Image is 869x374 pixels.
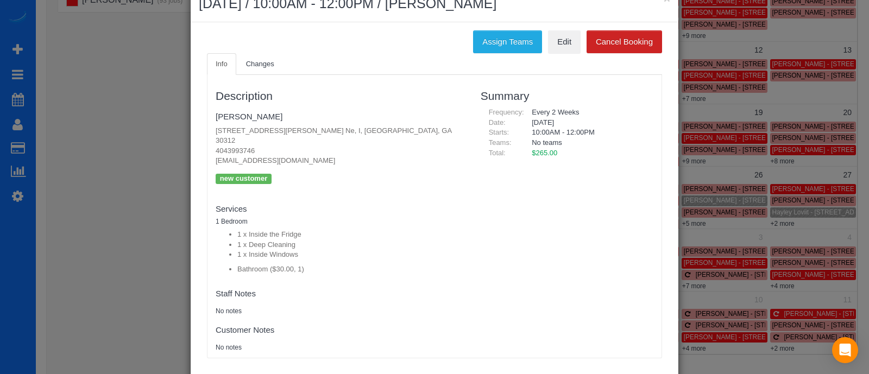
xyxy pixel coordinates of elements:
[587,30,662,53] button: Cancel Booking
[246,60,274,68] span: Changes
[216,90,464,102] h3: Description
[524,128,653,138] div: 10:00AM - 12:00PM
[216,205,464,214] h4: Services
[524,118,653,128] div: [DATE]
[481,90,653,102] h3: Summary
[216,112,282,121] a: [PERSON_NAME]
[489,108,524,116] span: Frequency:
[548,30,581,53] a: Edit
[489,149,506,157] span: Total:
[216,289,464,299] h4: Staff Notes
[524,107,653,118] div: Every 2 Weeks
[473,30,542,53] button: Assign Teams
[237,230,464,240] li: 1 x Inside the Fridge
[237,250,464,260] li: 1 x Inside Windows
[216,60,228,68] span: Info
[216,126,464,166] p: [STREET_ADDRESS][PERSON_NAME] Ne, I, [GEOGRAPHIC_DATA], GA 30312 4043993746 [EMAIL_ADDRESS][DOMAI...
[532,138,562,147] span: No teams
[216,307,464,316] pre: No notes
[489,138,512,147] span: Teams:
[216,174,272,184] p: new customer
[216,326,464,335] h4: Customer Notes
[489,118,506,126] span: Date:
[237,240,464,250] li: 1 x Deep Cleaning
[216,218,464,225] h5: 1 Bedroom
[207,53,236,75] a: Info
[532,149,557,157] span: $265.00
[489,128,509,136] span: Starts:
[237,264,464,275] li: Bathroom ($30.00, 1)
[216,343,464,352] pre: No notes
[832,337,858,363] div: Open Intercom Messenger
[237,53,283,75] a: Changes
